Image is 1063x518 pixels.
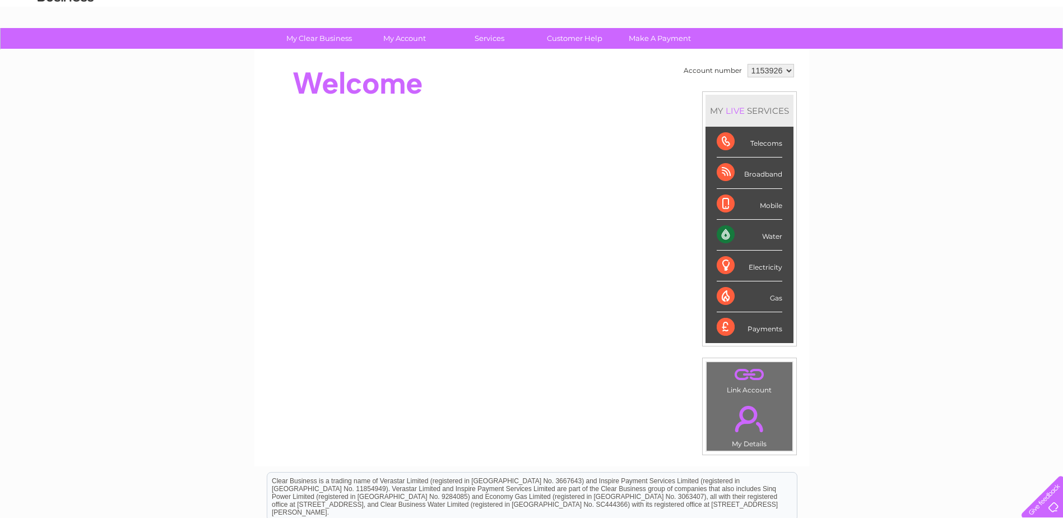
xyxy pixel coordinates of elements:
[267,6,797,54] div: Clear Business is a trading name of Verastar Limited (registered in [GEOGRAPHIC_DATA] No. 3667643...
[528,28,621,49] a: Customer Help
[443,28,536,49] a: Services
[717,158,782,188] div: Broadband
[988,48,1016,56] a: Contact
[358,28,451,49] a: My Account
[706,362,793,397] td: Link Account
[1026,48,1052,56] a: Log out
[706,396,793,451] td: My Details
[681,61,745,80] td: Account number
[717,312,782,343] div: Payments
[614,28,706,49] a: Make A Payment
[709,365,790,385] a: .
[705,95,793,127] div: MY SERVICES
[37,29,94,63] img: logo.png
[894,48,918,56] a: Energy
[925,48,959,56] a: Telecoms
[866,48,887,56] a: Water
[965,48,982,56] a: Blog
[723,105,747,116] div: LIVE
[709,399,790,438] a: .
[717,220,782,251] div: Water
[273,28,365,49] a: My Clear Business
[852,6,929,20] a: 0333 014 3131
[717,189,782,220] div: Mobile
[717,251,782,281] div: Electricity
[717,281,782,312] div: Gas
[717,127,782,158] div: Telecoms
